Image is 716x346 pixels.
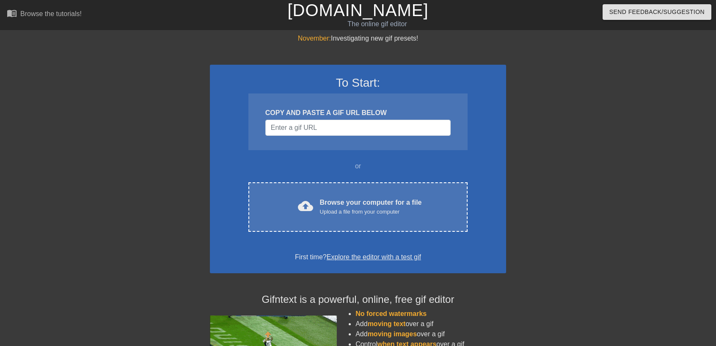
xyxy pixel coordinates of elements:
div: First time? [221,252,495,262]
div: The online gif editor [243,19,512,29]
div: Browse your computer for a file [320,198,422,216]
a: [DOMAIN_NAME] [287,1,428,19]
div: Investigating new gif presets! [210,33,506,44]
div: Upload a file from your computer [320,208,422,216]
span: menu_book [7,8,17,18]
button: Send Feedback/Suggestion [603,4,711,20]
span: November: [298,35,331,42]
span: Send Feedback/Suggestion [609,7,705,17]
a: Explore the editor with a test gif [327,253,421,261]
div: COPY AND PASTE A GIF URL BELOW [265,108,451,118]
span: moving text [368,320,406,327]
div: Browse the tutorials! [20,10,82,17]
span: No forced watermarks [355,310,427,317]
input: Username [265,120,451,136]
li: Add over a gif [355,319,506,329]
span: cloud_upload [298,198,313,214]
h4: Gifntext is a powerful, online, free gif editor [210,294,506,306]
span: moving images [368,330,417,338]
div: or [232,161,484,171]
h3: To Start: [221,76,495,90]
a: Browse the tutorials! [7,8,82,21]
li: Add over a gif [355,329,506,339]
